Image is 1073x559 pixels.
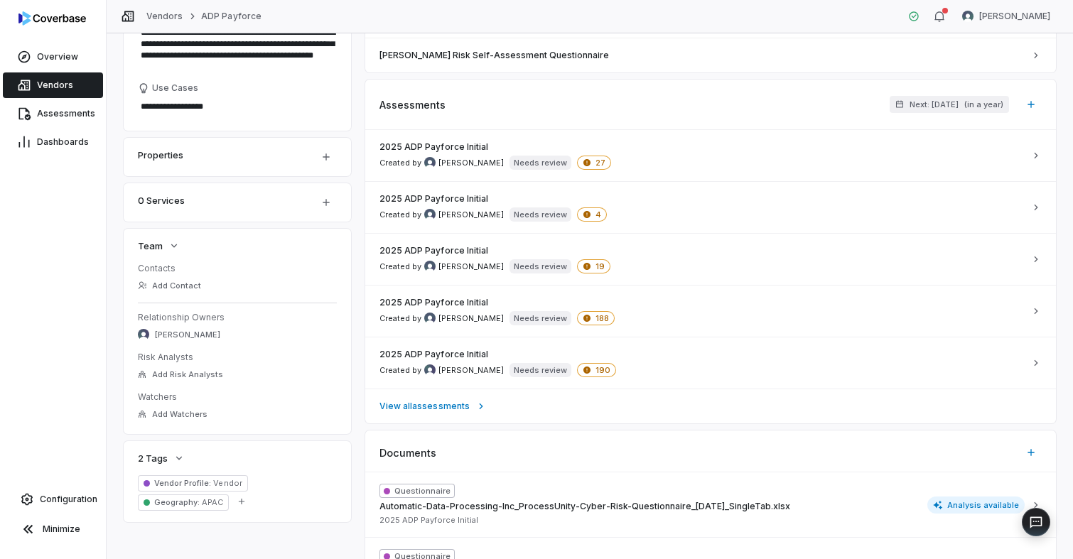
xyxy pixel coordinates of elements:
[211,478,242,488] span: Vendor
[138,312,337,323] dt: Relationship Owners
[379,349,488,360] span: 2025 ADP Payforce Initial
[138,452,168,465] span: 2 Tags
[379,141,488,153] span: 2025 ADP Payforce Initial
[138,23,337,77] textarea: Description
[514,209,567,220] p: Needs review
[577,363,616,377] span: 190
[514,364,567,376] p: Needs review
[424,209,436,220] img: Glen Trollip avatar
[379,261,504,272] span: Created by
[577,156,611,170] span: 27
[379,297,488,308] span: 2025 ADP Payforce Initial
[37,136,89,148] span: Dashboards
[3,101,103,126] a: Assessments
[379,193,488,205] span: 2025 ADP Payforce Initial
[365,38,1056,72] a: [PERSON_NAME] Risk Self-Assessment Questionnaire
[964,99,1003,110] span: ( in a year )
[201,11,261,22] a: ADP Payforce
[379,157,504,168] span: Created by
[37,51,78,63] span: Overview
[200,497,223,507] span: APAC
[514,261,567,272] p: Needs review
[154,497,200,507] span: Geography :
[379,501,790,512] span: Automatic-Data-Processing-Inc_ProcessUnity-Cyber-Risk-Questionnaire_[DATE]_SingleTab.xlsx
[438,261,504,272] span: [PERSON_NAME]
[379,209,504,220] span: Created by
[438,158,504,168] span: [PERSON_NAME]
[43,523,80,535] span: Minimize
[438,210,504,220] span: [PERSON_NAME]
[6,487,100,512] a: Configuration
[138,263,337,274] dt: Contacts
[927,496,1025,514] span: Analysis available
[365,181,1056,233] a: 2025 ADP Payforce InitialCreated by Glen Trollip avatar[PERSON_NAME]Needs review4
[379,445,436,460] span: Documents
[910,99,959,110] span: Next: [DATE]
[379,364,504,376] span: Created by
[365,337,1056,389] a: 2025 ADP Payforce InitialCreated by David Morales avatar[PERSON_NAME]Needs review190
[6,515,100,543] button: Minimize
[379,313,504,324] span: Created by
[138,391,337,403] dt: Watchers
[152,369,223,380] span: Add Risk Analysts
[514,157,567,168] p: Needs review
[37,108,95,119] span: Assessments
[134,273,205,298] button: Add Contact
[37,80,73,91] span: Vendors
[138,97,337,116] textarea: Use Cases
[138,239,163,252] span: Team
[379,50,1025,61] span: [PERSON_NAME] Risk Self-Assessment Questionnaire
[577,207,607,222] span: 4
[577,259,610,273] span: 19
[379,245,488,256] span: 2025 ADP Payforce Initial
[365,472,1056,537] button: QuestionnaireAutomatic-Data-Processing-Inc_ProcessUnity-Cyber-Risk-Questionnaire_[DATE]_SingleTab...
[18,11,86,26] img: Coverbase logo
[577,311,615,325] span: 188
[379,97,446,112] span: Assessments
[424,364,436,376] img: David Morales avatar
[438,365,504,376] span: [PERSON_NAME]
[954,6,1059,27] button: Hannah Fozard avatar[PERSON_NAME]
[365,130,1056,181] a: 2025 ADP Payforce InitialCreated by Glen Trollip avatar[PERSON_NAME]Needs review27
[365,285,1056,337] a: 2025 ADP Payforce InitialCreated by Glen Trollip avatar[PERSON_NAME]Needs review188
[134,445,189,471] button: 2 Tags
[138,329,149,340] img: Sammie Tan avatar
[40,494,97,505] span: Configuration
[424,157,436,168] img: Glen Trollip avatar
[152,82,198,94] span: Use Cases
[146,11,183,22] a: Vendors
[424,313,436,324] img: Glen Trollip avatar
[962,11,974,22] img: Hannah Fozard avatar
[138,352,337,363] dt: Risk Analysts
[134,233,184,259] button: Team
[155,330,220,340] span: [PERSON_NAME]
[365,233,1056,285] a: 2025 ADP Payforce InitialCreated by Glen Trollip avatar[PERSON_NAME]Needs review19
[890,96,1009,113] button: Next: [DATE](in a year)
[3,72,103,98] a: Vendors
[979,11,1050,22] span: [PERSON_NAME]
[152,409,207,420] span: Add Watchers
[379,515,478,526] span: 2025 ADP Payforce Initial
[424,261,436,272] img: Glen Trollip avatar
[379,401,470,412] span: View all assessments
[365,389,1056,423] a: View allassessments
[514,313,567,324] p: Needs review
[3,44,103,70] a: Overview
[379,484,455,498] span: Questionnaire
[438,313,504,324] span: [PERSON_NAME]
[154,478,211,488] span: Vendor Profile :
[3,129,103,155] a: Dashboards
